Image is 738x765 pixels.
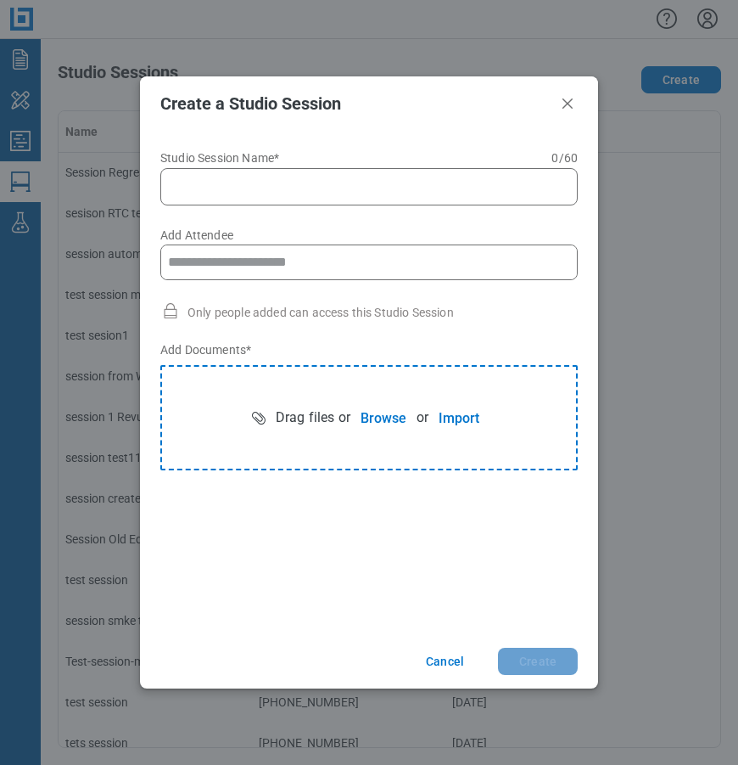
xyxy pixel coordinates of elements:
[557,93,578,114] button: Close
[161,245,577,279] input: Add Attendee
[160,228,578,301] label: Add Attendee
[405,648,484,675] button: Cancel
[350,401,417,435] button: Browse
[428,401,489,435] button: Import
[160,151,279,165] span: Studio Session Name*
[417,401,489,435] div: or
[498,648,578,675] button: Create
[160,301,578,321] div: Only people added can access this Studio Session
[551,151,578,165] span: 0 / 60
[160,94,551,113] h2: Create a Studio Session
[160,341,578,358] label: Add Documents *
[276,408,350,427] span: Drag files or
